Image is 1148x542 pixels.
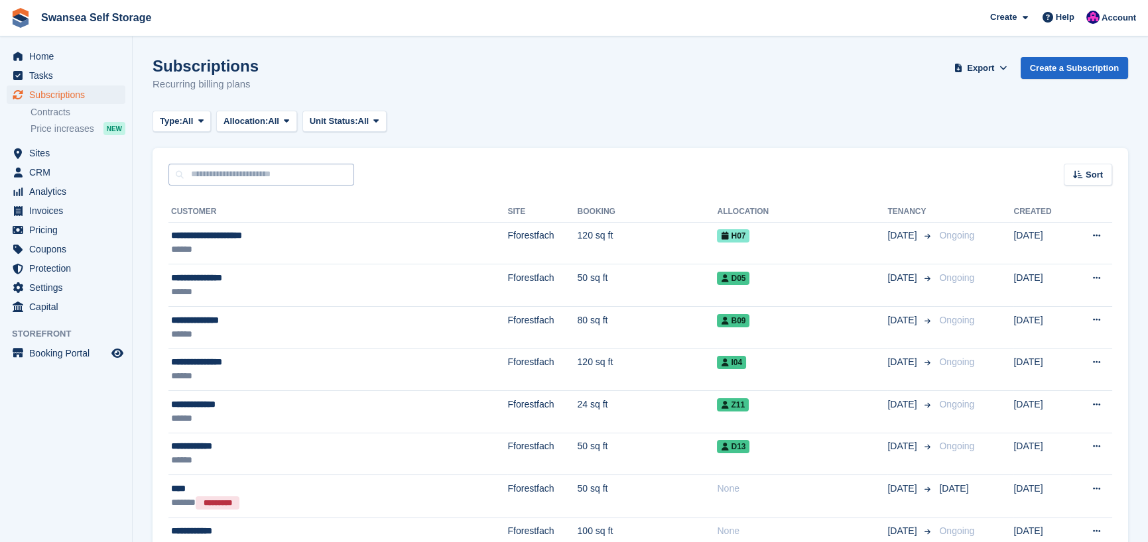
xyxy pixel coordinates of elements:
[268,115,279,128] span: All
[887,482,919,496] span: [DATE]
[36,7,157,28] a: Swansea Self Storage
[1013,201,1070,223] th: Created
[12,327,132,341] span: Storefront
[1086,168,1103,182] span: Sort
[717,314,749,327] span: B09
[507,306,577,349] td: Fforestfach
[507,201,577,223] th: Site
[7,66,125,85] a: menu
[717,398,749,411] span: Z11
[7,298,125,316] a: menu
[29,144,109,162] span: Sites
[29,344,109,362] span: Booking Portal
[578,349,718,391] td: 120 sq ft
[1013,349,1070,391] td: [DATE]
[507,264,577,307] td: Fforestfach
[578,433,718,475] td: 50 sq ft
[952,57,1010,79] button: Export
[507,349,577,391] td: Fforestfach
[29,47,109,66] span: Home
[160,115,182,128] span: Type:
[153,111,211,133] button: Type: All
[578,201,718,223] th: Booking
[1013,391,1070,433] td: [DATE]
[967,62,994,75] span: Export
[939,315,974,325] span: Ongoing
[1086,11,1100,24] img: Donna Davies
[1056,11,1074,24] span: Help
[939,441,974,451] span: Ongoing
[717,482,887,496] div: None
[717,356,746,369] span: I04
[7,47,125,66] a: menu
[939,230,974,241] span: Ongoing
[887,271,919,285] span: [DATE]
[29,240,109,258] span: Coupons
[7,182,125,201] a: menu
[507,433,577,475] td: Fforestfach
[717,272,749,285] span: D05
[578,475,718,517] td: 50 sq ft
[153,57,259,75] h1: Subscriptions
[717,440,749,453] span: D13
[1021,57,1128,79] a: Create a Subscription
[7,85,125,104] a: menu
[939,525,974,536] span: Ongoing
[578,391,718,433] td: 24 sq ft
[310,115,358,128] span: Unit Status:
[168,201,507,223] th: Customer
[7,278,125,297] a: menu
[153,77,259,92] p: Recurring billing plans
[182,115,194,128] span: All
[31,121,125,136] a: Price increases NEW
[578,264,718,307] td: 50 sq ft
[11,8,31,28] img: stora-icon-8386f47178a22dfd0bd8f6a31ec36ba5ce8667c1dd55bd0f319d3a0aa187defe.svg
[939,483,968,494] span: [DATE]
[29,85,109,104] span: Subscriptions
[717,524,887,538] div: None
[887,398,919,411] span: [DATE]
[29,298,109,316] span: Capital
[1013,264,1070,307] td: [DATE]
[887,313,919,327] span: [DATE]
[1013,306,1070,349] td: [DATE]
[7,144,125,162] a: menu
[887,201,934,223] th: Tenancy
[1013,222,1070,264] td: [DATE]
[939,399,974,409] span: Ongoing
[109,345,125,361] a: Preview store
[29,221,109,239] span: Pricing
[939,356,974,367] span: Ongoing
[29,259,109,278] span: Protection
[887,524,919,538] span: [DATE]
[717,229,749,243] span: H07
[990,11,1017,24] span: Create
[939,272,974,283] span: Ongoing
[7,240,125,258] a: menu
[223,115,268,128] span: Allocation:
[717,201,887,223] th: Allocation
[578,306,718,349] td: 80 sq ft
[887,229,919,243] span: [DATE]
[1013,433,1070,475] td: [DATE]
[887,355,919,369] span: [DATE]
[29,66,109,85] span: Tasks
[216,111,297,133] button: Allocation: All
[1013,475,1070,517] td: [DATE]
[31,106,125,119] a: Contracts
[1102,11,1136,25] span: Account
[29,182,109,201] span: Analytics
[7,221,125,239] a: menu
[7,163,125,182] a: menu
[507,222,577,264] td: Fforestfach
[29,163,109,182] span: CRM
[29,278,109,297] span: Settings
[103,122,125,135] div: NEW
[29,201,109,220] span: Invoices
[7,201,125,220] a: menu
[578,222,718,264] td: 120 sq ft
[302,111,387,133] button: Unit Status: All
[31,123,94,135] span: Price increases
[507,391,577,433] td: Fforestfach
[507,475,577,517] td: Fforestfach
